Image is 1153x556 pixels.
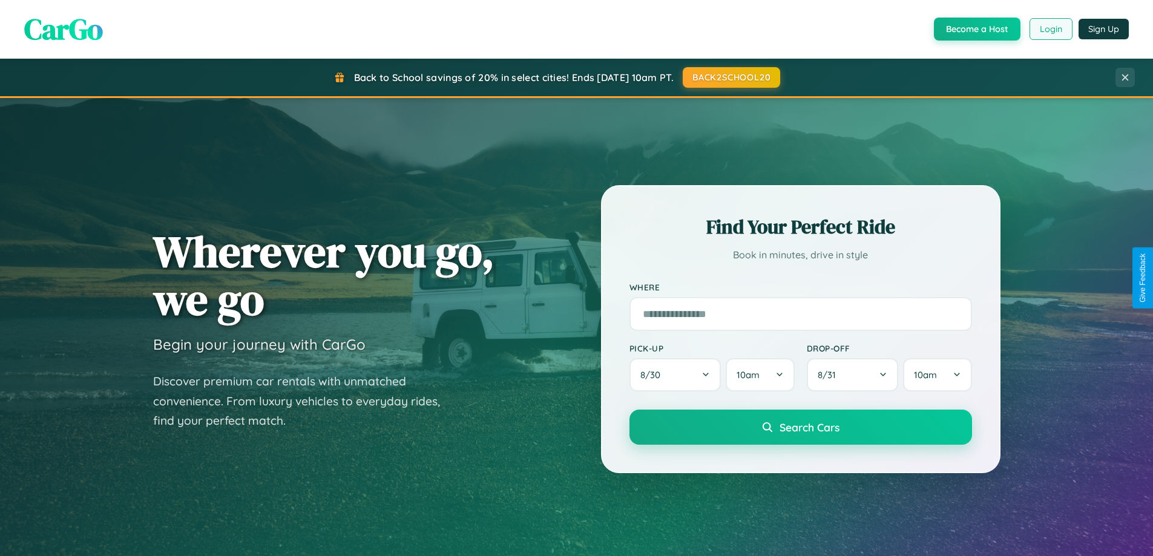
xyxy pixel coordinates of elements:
button: Search Cars [629,410,972,445]
button: 10am [726,358,794,391]
label: Where [629,282,972,292]
button: 10am [903,358,971,391]
span: CarGo [24,9,103,49]
span: 8 / 30 [640,369,666,381]
button: Become a Host [934,18,1020,41]
label: Pick-up [629,343,795,353]
span: 8 / 31 [818,369,842,381]
span: Back to School savings of 20% in select cities! Ends [DATE] 10am PT. [354,71,674,83]
span: Search Cars [780,420,839,434]
span: 10am [737,369,760,381]
p: Discover premium car rentals with unmatched convenience. From luxury vehicles to everyday rides, ... [153,371,456,431]
button: Sign Up [1079,19,1129,39]
label: Drop-off [807,343,972,353]
h2: Find Your Perfect Ride [629,214,972,240]
span: 10am [914,369,937,381]
button: BACK2SCHOOL20 [683,67,780,88]
p: Book in minutes, drive in style [629,246,972,264]
div: Give Feedback [1138,253,1147,303]
button: 8/30 [629,358,721,391]
h3: Begin your journey with CarGo [153,335,366,353]
button: 8/31 [807,358,899,391]
h1: Wherever you go, we go [153,227,494,323]
button: Login [1030,18,1073,40]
